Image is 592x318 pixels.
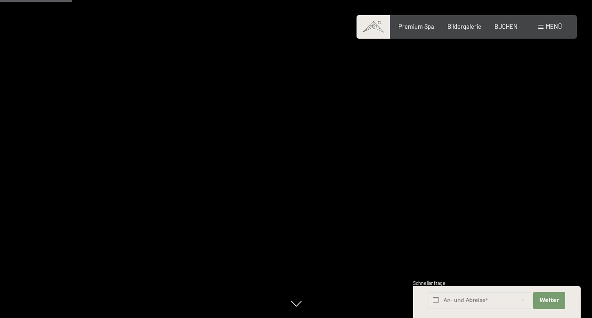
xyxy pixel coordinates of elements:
[546,23,562,30] span: Menü
[539,297,559,304] span: Weiter
[447,23,481,30] a: Bildergalerie
[533,292,565,309] button: Weiter
[495,23,518,30] a: BUCHEN
[398,23,434,30] a: Premium Spa
[413,280,446,286] span: Schnellanfrage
